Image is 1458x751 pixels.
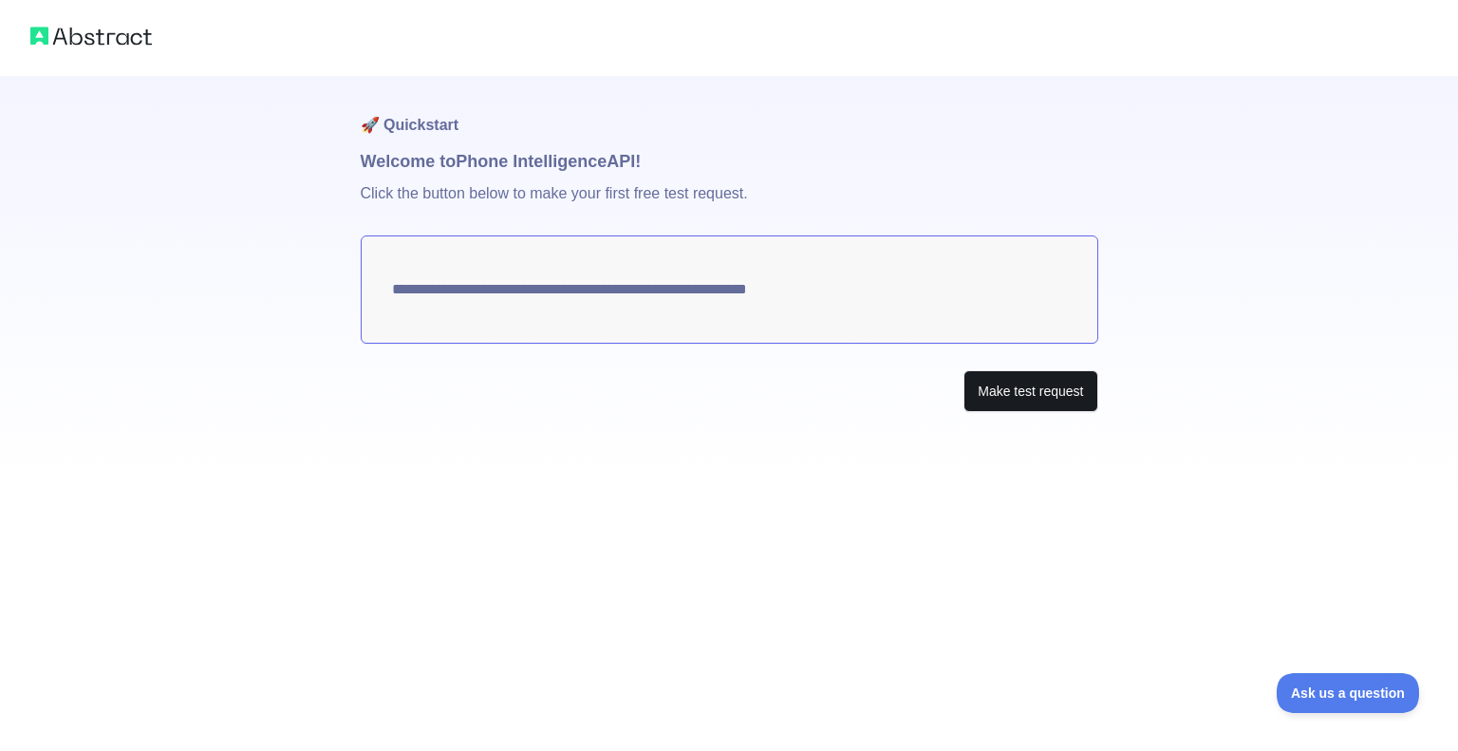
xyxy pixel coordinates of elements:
h1: Welcome to Phone Intelligence API! [361,148,1098,175]
h1: 🚀 Quickstart [361,76,1098,148]
p: Click the button below to make your first free test request. [361,175,1098,235]
iframe: Toggle Customer Support [1277,673,1420,713]
button: Make test request [963,370,1097,413]
img: Abstract logo [30,23,152,49]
